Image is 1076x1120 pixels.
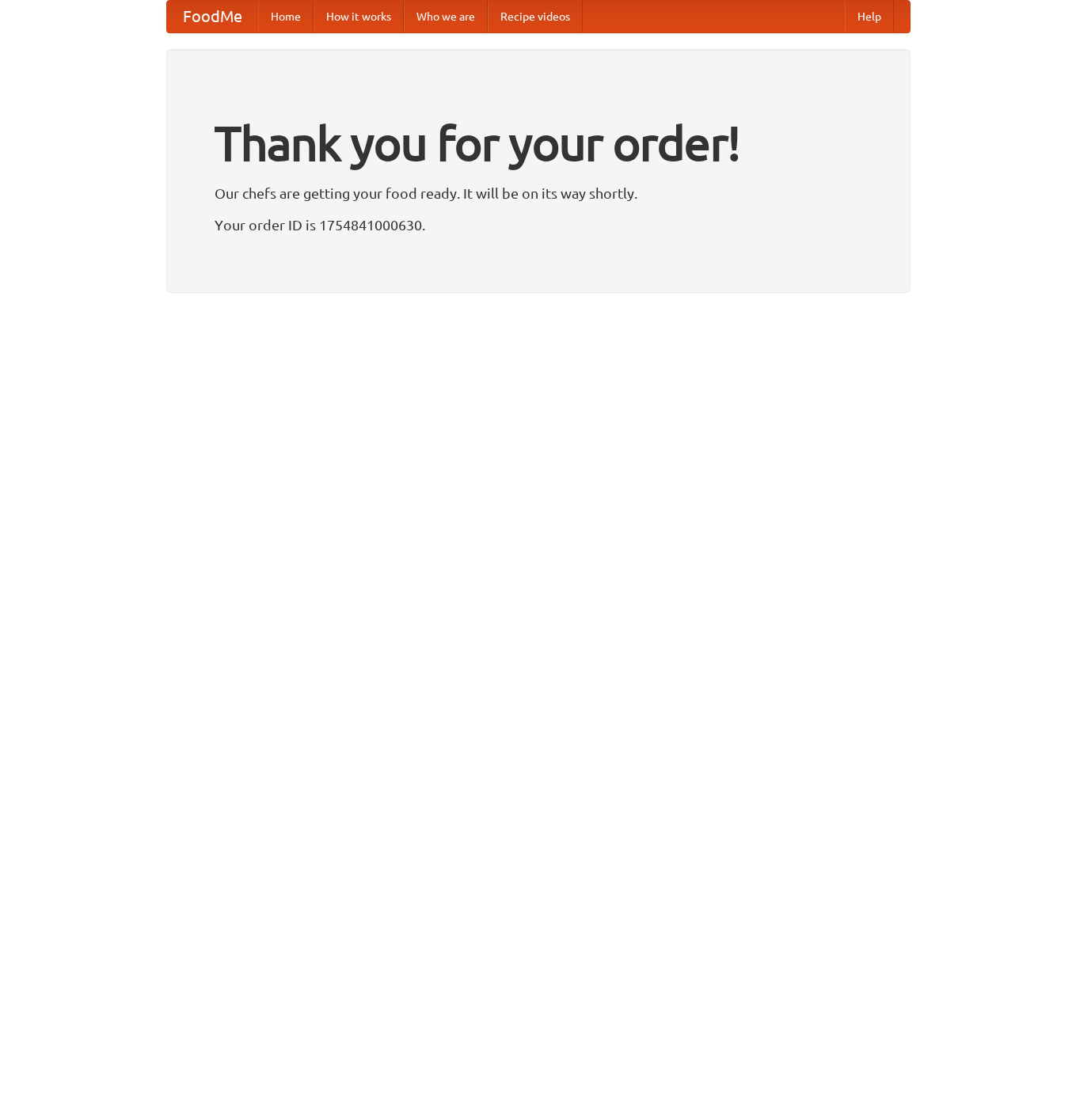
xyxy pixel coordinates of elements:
a: Help [845,1,894,32]
p: Our chefs are getting your food ready. It will be on its way shortly. [215,181,862,205]
p: Your order ID is 1754841000630. [215,213,862,237]
a: Who we are [404,1,488,32]
h1: Thank you for your order! [215,105,862,181]
a: Home [258,1,314,32]
a: Recipe videos [488,1,583,32]
a: FoodMe [167,1,258,32]
a: How it works [314,1,404,32]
